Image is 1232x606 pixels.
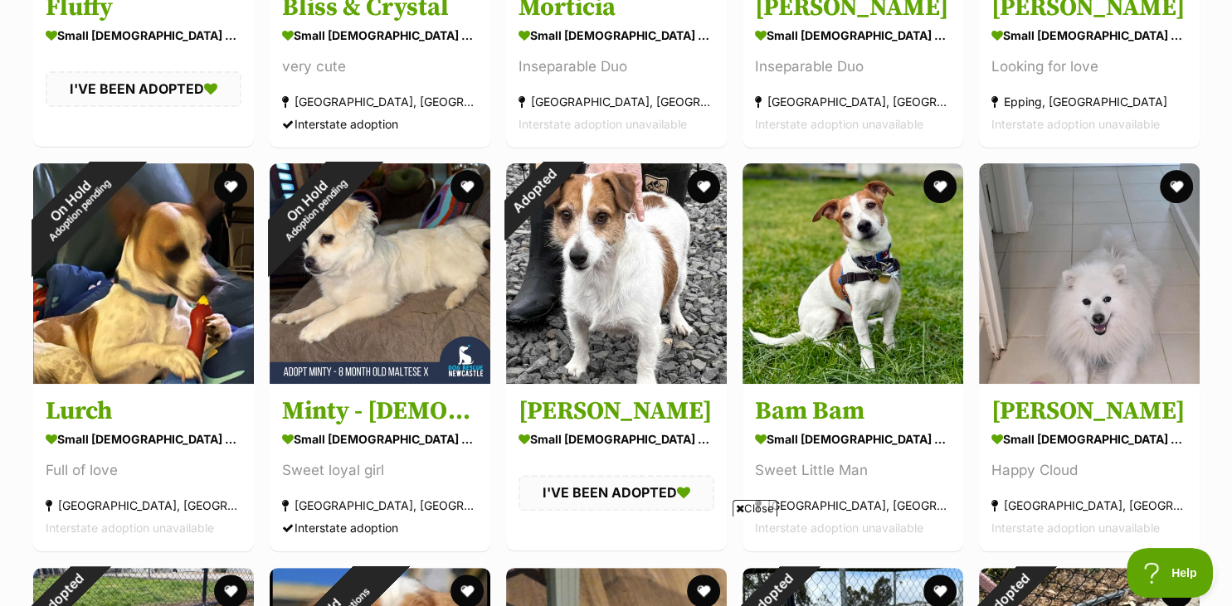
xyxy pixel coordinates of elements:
[46,495,241,517] div: [GEOGRAPHIC_DATA], [GEOGRAPHIC_DATA]
[282,90,478,113] div: [GEOGRAPHIC_DATA], [GEOGRAPHIC_DATA]
[1127,548,1215,598] iframe: Help Scout Beacon - Open
[687,170,720,203] button: favourite
[755,117,923,131] span: Interstate adoption unavailable
[484,142,582,240] div: Adopted
[46,177,113,243] span: Adoption pending
[979,163,1200,384] img: Louis
[979,384,1200,552] a: [PERSON_NAME] small [DEMOGRAPHIC_DATA] Dog Happy Cloud [GEOGRAPHIC_DATA], [GEOGRAPHIC_DATA] Inter...
[33,371,254,387] a: On HoldAdoption pending
[755,428,951,452] div: small [DEMOGRAPHIC_DATA] Dog
[46,428,241,452] div: small [DEMOGRAPHIC_DATA] Dog
[270,371,490,387] a: On HoldAdoption pending
[991,428,1187,452] div: small [DEMOGRAPHIC_DATA] Dog
[755,495,951,517] div: [GEOGRAPHIC_DATA], [GEOGRAPHIC_DATA]
[991,117,1160,131] span: Interstate adoption unavailable
[46,71,241,106] div: I'VE BEEN ADOPTED
[214,170,247,203] button: favourite
[282,495,478,517] div: [GEOGRAPHIC_DATA], [GEOGRAPHIC_DATA]
[450,170,484,203] button: favourite
[991,495,1187,517] div: [GEOGRAPHIC_DATA], [GEOGRAPHIC_DATA]
[46,396,241,428] h3: Lurch
[923,170,957,203] button: favourite
[282,113,478,135] div: Interstate adoption
[283,177,349,243] span: Adoption pending
[214,523,1019,598] iframe: Advertisement
[282,56,478,78] div: very cute
[33,163,254,384] img: Lurch
[991,23,1187,47] div: small [DEMOGRAPHIC_DATA] Dog
[991,56,1187,78] div: Looking for love
[755,90,951,113] div: [GEOGRAPHIC_DATA], [GEOGRAPHIC_DATA]
[755,56,951,78] div: Inseparable Duo
[519,476,714,511] div: I'VE BEEN ADOPTED
[282,396,478,428] h3: Minty - [DEMOGRAPHIC_DATA] Maltese X
[519,90,714,113] div: [GEOGRAPHIC_DATA], [GEOGRAPHIC_DATA]
[733,500,777,516] span: Close
[46,23,241,47] div: small [DEMOGRAPHIC_DATA] Dog
[506,371,727,387] a: Adopted
[991,521,1160,536] span: Interstate adoption unavailable
[270,163,490,384] img: Minty - 8 Month Old Maltese X
[755,396,951,428] h3: Bam Bam
[755,460,951,482] div: Sweet Little Man
[755,23,951,47] div: small [DEMOGRAPHIC_DATA] Dog
[1160,170,1193,203] button: favourite
[519,396,714,428] h3: [PERSON_NAME]
[519,117,687,131] span: Interstate adoption unavailable
[2,132,147,277] div: On Hold
[743,163,963,384] img: Bam Bam
[519,56,714,78] div: Inseparable Duo
[743,384,963,552] a: Bam Bam small [DEMOGRAPHIC_DATA] Dog Sweet Little Man [GEOGRAPHIC_DATA], [GEOGRAPHIC_DATA] Inters...
[991,460,1187,482] div: Happy Cloud
[238,132,383,277] div: On Hold
[282,428,478,452] div: small [DEMOGRAPHIC_DATA] Dog
[46,460,241,482] div: Full of love
[519,23,714,47] div: small [DEMOGRAPHIC_DATA] Dog
[506,384,727,550] a: [PERSON_NAME] small [DEMOGRAPHIC_DATA] Dog I'VE BEEN ADOPTED favourite
[33,384,254,552] a: Lurch small [DEMOGRAPHIC_DATA] Dog Full of love [GEOGRAPHIC_DATA], [GEOGRAPHIC_DATA] Interstate a...
[991,396,1187,428] h3: [PERSON_NAME]
[506,163,727,384] img: Joe
[270,384,490,552] a: Minty - [DEMOGRAPHIC_DATA] Maltese X small [DEMOGRAPHIC_DATA] Dog Sweet loyal girl [GEOGRAPHIC_DA...
[282,23,478,47] div: small [DEMOGRAPHIC_DATA] Dog
[282,460,478,482] div: Sweet loyal girl
[519,428,714,452] div: small [DEMOGRAPHIC_DATA] Dog
[46,521,214,536] span: Interstate adoption unavailable
[991,90,1187,113] div: Epping, [GEOGRAPHIC_DATA]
